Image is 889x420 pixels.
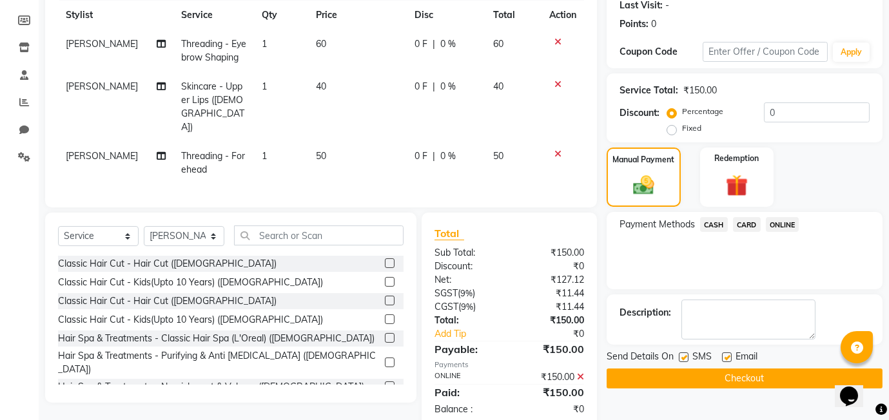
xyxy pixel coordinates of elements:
[415,80,427,93] span: 0 F
[262,38,267,50] span: 1
[316,150,326,162] span: 50
[682,106,723,117] label: Percentage
[433,149,435,163] span: |
[509,287,594,300] div: ₹11.44
[627,173,661,197] img: _cash.svg
[425,300,509,314] div: ( )
[736,350,757,366] span: Email
[58,349,380,376] div: Hair Spa & Treatments - Purifying & Anti [MEDICAL_DATA] ([DEMOGRAPHIC_DATA])
[486,1,542,30] th: Total
[262,150,267,162] span: 1
[700,217,728,232] span: CASH
[181,81,244,133] span: Skincare - Upper Lips ([DEMOGRAPHIC_DATA])
[407,1,485,30] th: Disc
[612,154,674,166] label: Manual Payment
[509,385,594,400] div: ₹150.00
[316,38,326,50] span: 60
[651,17,656,31] div: 0
[425,260,509,273] div: Discount:
[435,359,584,370] div: Payments
[509,246,594,260] div: ₹150.00
[433,37,435,51] span: |
[425,314,509,327] div: Total:
[425,341,509,357] div: Payable:
[433,80,435,93] span: |
[620,17,649,31] div: Points:
[173,1,254,30] th: Service
[714,153,759,164] label: Redemption
[181,38,246,63] span: Threading - Eyebrow Shaping
[494,150,504,162] span: 50
[440,80,456,93] span: 0 %
[66,150,138,162] span: [PERSON_NAME]
[542,1,584,30] th: Action
[435,227,464,240] span: Total
[435,301,458,312] span: CGST
[58,380,364,394] div: Hair Spa & Treatments - Nourishment & Volume ([DEMOGRAPHIC_DATA])
[461,301,473,312] span: 9%
[425,403,509,416] div: Balance :
[494,81,504,92] span: 40
[425,327,523,341] a: Add Tip
[58,276,323,289] div: Classic Hair Cut - Kids(Upto 10 Years) ([DEMOGRAPHIC_DATA])
[435,287,458,299] span: SGST
[509,341,594,357] div: ₹150.00
[425,370,509,384] div: ONLINE
[425,385,509,400] div: Paid:
[523,327,594,341] div: ₹0
[425,246,509,260] div: Sub Total:
[509,314,594,327] div: ₹150.00
[509,260,594,273] div: ₹0
[833,43,870,62] button: Apply
[683,84,717,97] div: ₹150.00
[440,37,456,51] span: 0 %
[692,350,712,366] span: SMS
[58,1,173,30] th: Stylist
[58,257,277,271] div: Classic Hair Cut - Hair Cut ([DEMOGRAPHIC_DATA])
[66,38,138,50] span: [PERSON_NAME]
[308,1,407,30] th: Price
[262,81,267,92] span: 1
[460,288,473,298] span: 9%
[620,218,695,231] span: Payment Methods
[620,45,703,59] div: Coupon Code
[719,172,755,200] img: _gift.svg
[234,225,404,245] input: Search or Scan
[425,273,509,287] div: Net:
[835,368,876,407] iframe: chat widget
[509,370,594,384] div: ₹150.00
[440,149,456,163] span: 0 %
[607,350,674,366] span: Send Details On
[58,294,277,308] div: Classic Hair Cut - Hair Cut ([DEMOGRAPHIC_DATA])
[415,149,427,163] span: 0 F
[509,273,594,287] div: ₹127.12
[733,217,761,232] span: CARD
[703,42,828,62] input: Enter Offer / Coupon Code
[607,368,883,388] button: Checkout
[425,287,509,300] div: ( )
[415,37,427,51] span: 0 F
[58,332,375,345] div: Hair Spa & Treatments - Classic Hair Spa (L'Oreal) ([DEMOGRAPHIC_DATA])
[316,81,326,92] span: 40
[66,81,138,92] span: [PERSON_NAME]
[494,38,504,50] span: 60
[766,217,799,232] span: ONLINE
[58,313,323,327] div: Classic Hair Cut - Kids(Upto 10 Years) ([DEMOGRAPHIC_DATA])
[181,150,245,175] span: Threading - Forehead
[254,1,308,30] th: Qty
[509,300,594,314] div: ₹11.44
[509,403,594,416] div: ₹0
[682,122,701,134] label: Fixed
[620,106,659,120] div: Discount:
[620,84,678,97] div: Service Total:
[620,306,671,320] div: Description:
